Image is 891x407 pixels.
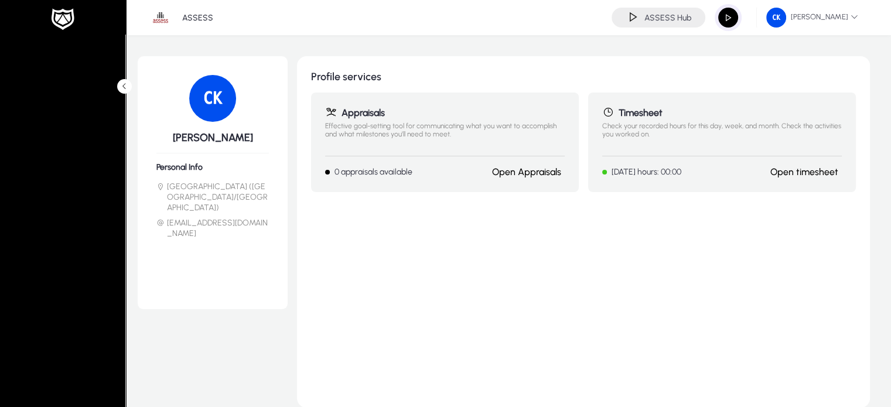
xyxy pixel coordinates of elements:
[770,166,838,177] a: Open timesheet
[325,107,565,118] h1: Appraisals
[156,218,269,239] li: [EMAIL_ADDRESS][DOMAIN_NAME]
[766,8,858,28] span: [PERSON_NAME]
[189,75,236,122] img: 41.png
[489,166,565,178] button: Open Appraisals
[612,167,681,177] p: [DATE] hours: 00:00
[311,70,856,83] h1: Profile services
[767,166,842,178] button: Open timesheet
[156,162,269,172] h6: Personal Info
[602,107,842,118] h1: Timesheet
[149,6,172,29] img: 1.png
[156,182,269,213] li: [GEOGRAPHIC_DATA] ([GEOGRAPHIC_DATA]/[GEOGRAPHIC_DATA])
[492,166,561,177] a: Open Appraisals
[757,7,868,28] button: [PERSON_NAME]
[602,122,842,146] p: Check your recorded hours for this day, week, and month. Check the activities you worked on.
[48,7,77,32] img: white-logo.png
[182,13,213,23] p: ASSESS
[334,167,412,177] p: 0 appraisals available
[644,13,691,23] h4: ASSESS Hub
[325,122,565,146] p: Effective goal-setting tool for communicating what you want to accomplish and what milestones you...
[156,131,269,144] h5: [PERSON_NAME]
[766,8,786,28] img: 41.png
